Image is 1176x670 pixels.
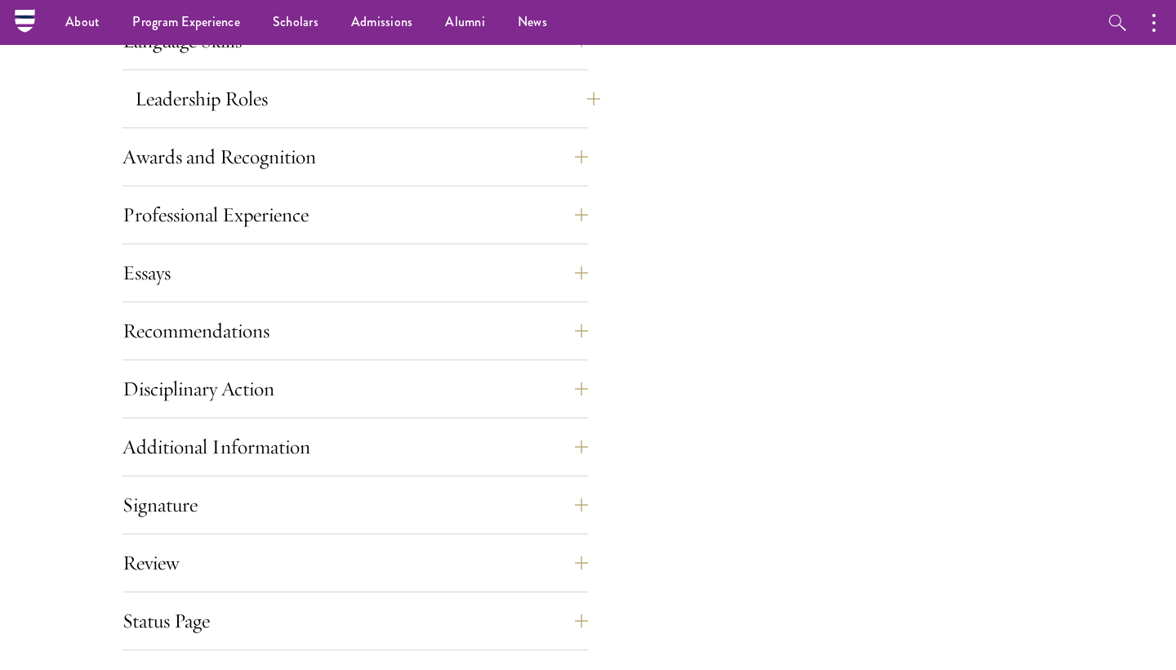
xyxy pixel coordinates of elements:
button: Review [122,543,588,583]
button: Essays [122,253,588,293]
button: Recommendations [122,311,588,351]
button: Disciplinary Action [122,369,588,409]
button: Signature [122,485,588,525]
button: Leadership Roles [135,79,600,118]
button: Additional Information [122,427,588,467]
button: Status Page [122,601,588,641]
button: Awards and Recognition [122,137,588,176]
button: Professional Experience [122,195,588,234]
